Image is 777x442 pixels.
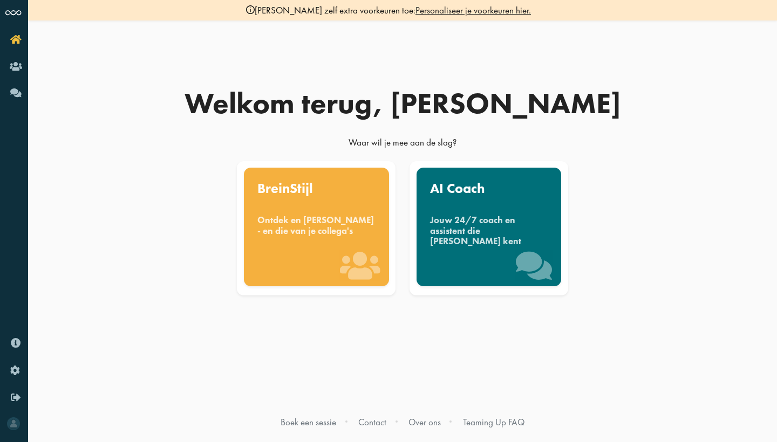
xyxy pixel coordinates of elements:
[463,416,524,428] a: Teaming Up FAQ
[144,89,662,118] div: Welkom terug, [PERSON_NAME]
[415,4,531,16] a: Personaliseer je voorkeuren hier.
[430,182,548,196] div: AI Coach
[407,161,571,296] a: AI Coach Jouw 24/7 coach en assistent die [PERSON_NAME] kent
[257,182,375,196] div: BreinStijl
[246,5,255,14] img: info-black.svg
[430,215,548,246] div: Jouw 24/7 coach en assistent die [PERSON_NAME] kent
[235,161,398,296] a: BreinStijl Ontdek en [PERSON_NAME] - en die van je collega's
[257,215,375,236] div: Ontdek en [PERSON_NAME] - en die van je collega's
[281,416,336,428] a: Boek een sessie
[358,416,386,428] a: Contact
[408,416,441,428] a: Over ons
[144,136,662,154] div: Waar wil je mee aan de slag?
